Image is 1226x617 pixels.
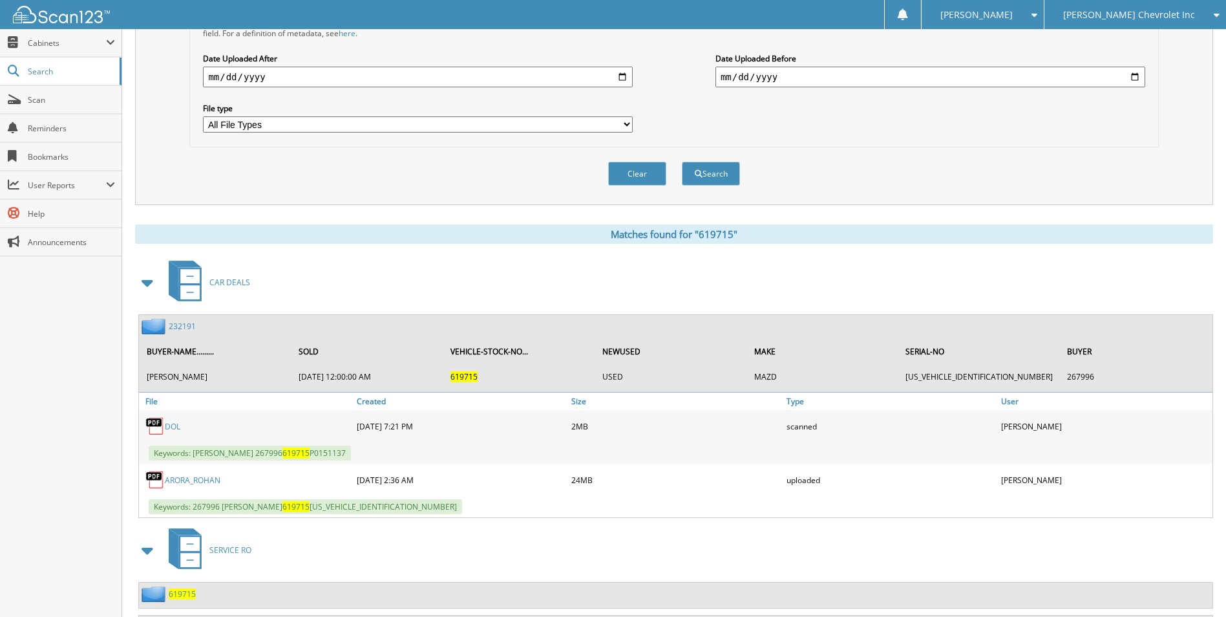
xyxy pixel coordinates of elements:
[135,224,1213,244] div: Matches found for "619715"
[783,393,998,410] a: Type
[203,53,633,64] label: Date Uploaded After
[1061,338,1211,365] th: BUYER
[28,94,115,105] span: Scan
[1161,555,1226,617] iframe: Chat Widget
[715,53,1145,64] label: Date Uploaded Before
[899,338,1059,365] th: SERIAL-NO
[28,208,115,219] span: Help
[28,66,113,77] span: Search
[145,417,165,436] img: PDF.png
[998,393,1212,410] a: User
[161,525,251,576] a: SERVICE RO
[715,67,1145,87] input: end
[28,151,115,162] span: Bookmarks
[354,467,568,493] div: [DATE] 2:36 AM
[568,467,783,493] div: 24MB
[28,38,106,49] span: Cabinets
[596,338,746,365] th: NEWUSED
[169,321,196,332] a: 232191
[161,257,250,308] a: CAR DEALS
[28,123,115,134] span: Reminders
[209,277,250,288] span: CAR DEALS
[998,467,1212,493] div: [PERSON_NAME]
[149,446,351,460] span: Keywords: [PERSON_NAME] 267996 P0151137
[140,366,291,387] td: [PERSON_NAME]
[282,448,310,459] span: 619715
[209,545,251,556] span: SERVICE RO
[145,470,165,490] img: PDF.png
[165,421,180,432] a: DOL
[568,393,783,410] a: Size
[568,413,783,439] div: 2MB
[140,338,291,365] th: BUYER-NAME.........
[783,467,998,493] div: uploaded
[139,393,354,410] a: File
[292,366,443,387] td: [DATE] 12:00:00 AM
[940,11,1013,19] span: [PERSON_NAME]
[596,366,746,387] td: USED
[682,162,740,186] button: Search
[899,366,1059,387] td: [US_VEHICLE_IDENTIFICATION_NUMBER]
[1061,366,1211,387] td: 267996
[339,28,355,39] a: here
[608,162,666,186] button: Clear
[203,67,633,87] input: start
[748,366,898,387] td: MAZD
[354,413,568,439] div: [DATE] 7:21 PM
[444,338,595,365] th: VEHICLE-STOCK-NO...
[142,318,169,334] img: folder2.png
[1063,11,1195,19] span: [PERSON_NAME] Chevrolet Inc
[450,371,478,382] span: 619715
[783,413,998,439] div: scanned
[203,103,633,114] label: File type
[282,501,310,512] span: 619715
[292,338,443,365] th: SOLD
[149,499,462,514] span: Keywords: 267996 [PERSON_NAME] [US_VEHICLE_IDENTIFICATION_NUMBER]
[354,393,568,410] a: Created
[142,586,169,602] img: folder2.png
[28,237,115,248] span: Announcements
[13,6,110,23] img: scan123-logo-white.svg
[748,338,898,365] th: MAKE
[28,180,106,191] span: User Reports
[169,589,196,600] a: 619715
[998,413,1212,439] div: [PERSON_NAME]
[165,475,220,486] a: ARORA_ROHAN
